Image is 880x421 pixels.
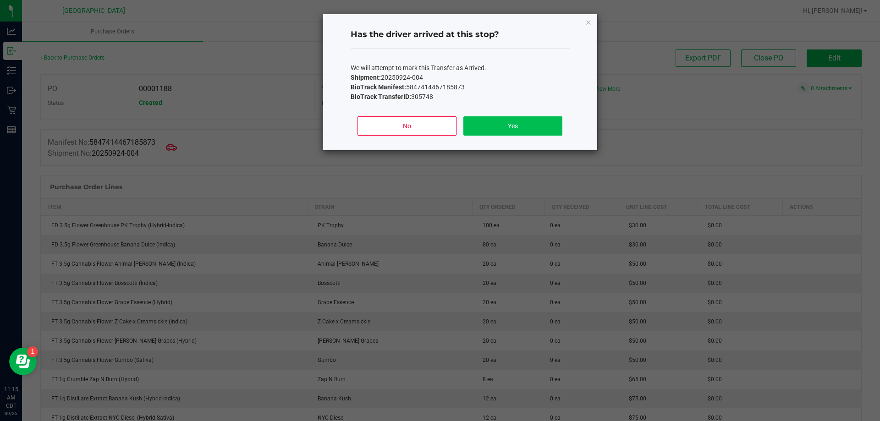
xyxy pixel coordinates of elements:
[351,73,570,82] p: 20250924-004
[585,16,592,27] button: Close
[351,63,570,73] p: We will attempt to mark this Transfer as Arrived.
[27,346,38,357] iframe: Resource center unread badge
[351,92,570,102] p: 305748
[463,116,562,136] button: Yes
[351,93,411,100] b: BioTrack TransferID:
[357,116,456,136] button: No
[351,74,381,81] b: Shipment:
[351,82,570,92] p: 5847414467185873
[9,348,37,375] iframe: Resource center
[351,29,570,41] h4: Has the driver arrived at this stop?
[351,83,406,91] b: BioTrack Manifest:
